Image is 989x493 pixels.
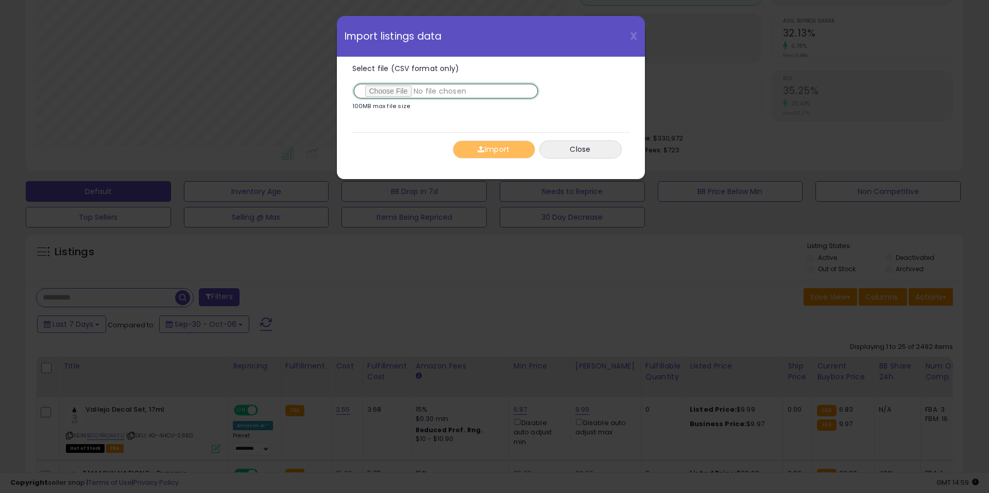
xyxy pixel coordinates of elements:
[352,103,411,109] p: 100MB max file size
[453,140,535,159] button: Import
[539,140,622,159] button: Close
[345,31,442,41] span: Import listings data
[352,63,459,74] span: Select file (CSV format only)
[630,29,637,43] span: X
